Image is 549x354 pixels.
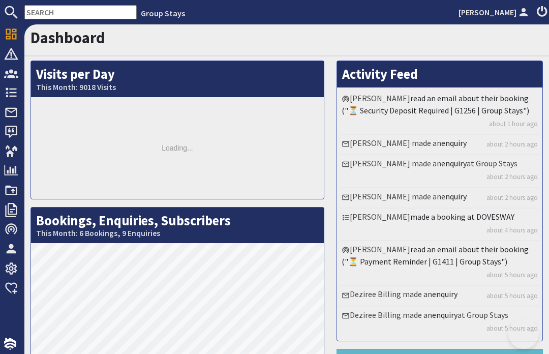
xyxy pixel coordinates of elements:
[432,289,457,299] a: enquiry
[340,307,540,338] li: Deziree Billing made an at Group Stays
[30,28,105,47] a: Dashboard
[410,212,514,222] a: made a booking at DOVESWAY
[340,286,540,306] li: Deziree Billing made an
[441,158,467,168] a: enquiry
[508,318,539,349] iframe: Toggle Customer Support
[459,6,531,18] a: [PERSON_NAME]
[486,193,538,202] a: about 2 hours ago
[4,338,16,350] img: staytech_i_w-64f4e8e9ee0a9c174fd5317b4b171b261742d2d393467e5bdba4413f4f884c10.svg
[340,90,540,135] li: [PERSON_NAME]
[486,139,538,149] a: about 2 hours ago
[486,270,538,280] a: about 5 hours ago
[486,323,538,333] a: about 5 hours ago
[489,119,538,129] a: about 1 hour ago
[340,155,540,188] li: [PERSON_NAME] made an at Group Stays
[432,310,457,320] a: enquiry
[31,208,324,244] h2: Bookings, Enquiries, Subscribers
[31,97,324,199] div: Loading...
[486,291,538,301] a: about 5 hours ago
[340,135,540,155] li: [PERSON_NAME] made an
[36,82,319,92] small: This Month: 9018 Visits
[441,138,467,148] a: enquiry
[342,93,529,115] a: read an email about their booking ("⏳ Security Deposit Required | G1256 | Group Stays")
[441,191,467,201] a: enquiry
[24,5,137,19] input: SEARCH
[486,172,538,182] a: about 2 hours ago
[486,225,538,235] a: about 4 hours ago
[342,244,529,267] a: read an email about their booking ("⏳ Payment Reminder | G1411 | Group Stays")
[340,241,540,286] li: [PERSON_NAME]
[342,66,418,82] a: Activity Feed
[141,8,185,18] a: Group Stays
[31,61,324,97] h2: Visits per Day
[340,188,540,209] li: [PERSON_NAME] made an
[36,228,319,238] small: This Month: 6 Bookings, 9 Enquiries
[340,209,540,241] li: [PERSON_NAME]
